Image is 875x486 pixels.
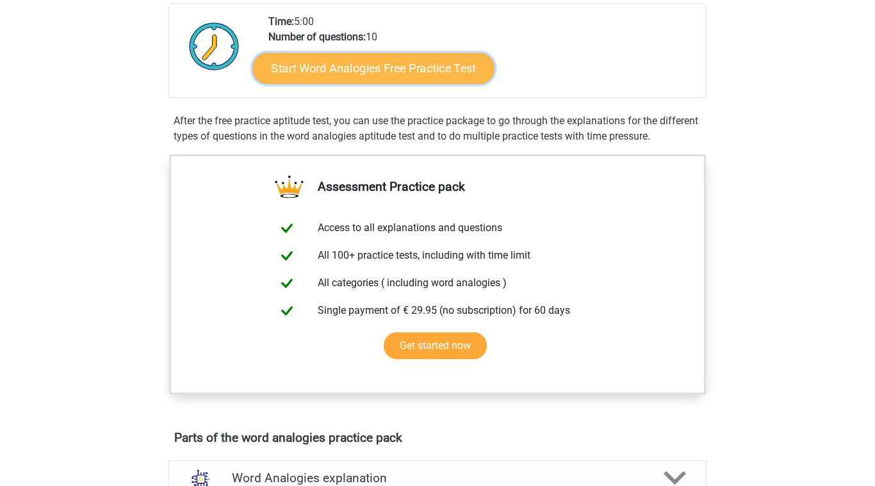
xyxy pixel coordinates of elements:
[259,14,705,97] div: 5:00 10
[253,53,495,83] a: Start Word Analogies Free Practice Test
[174,430,701,445] h4: Parts of the word analogies practice pack
[384,332,487,359] a: Get started now
[268,15,294,28] b: Time:
[182,14,247,78] img: Clock
[268,31,366,43] b: Number of questions:
[232,471,643,485] h4: Word Analogies explanation
[168,113,707,144] div: After the free practice aptitude test, you can use the practice package to go through the explana...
